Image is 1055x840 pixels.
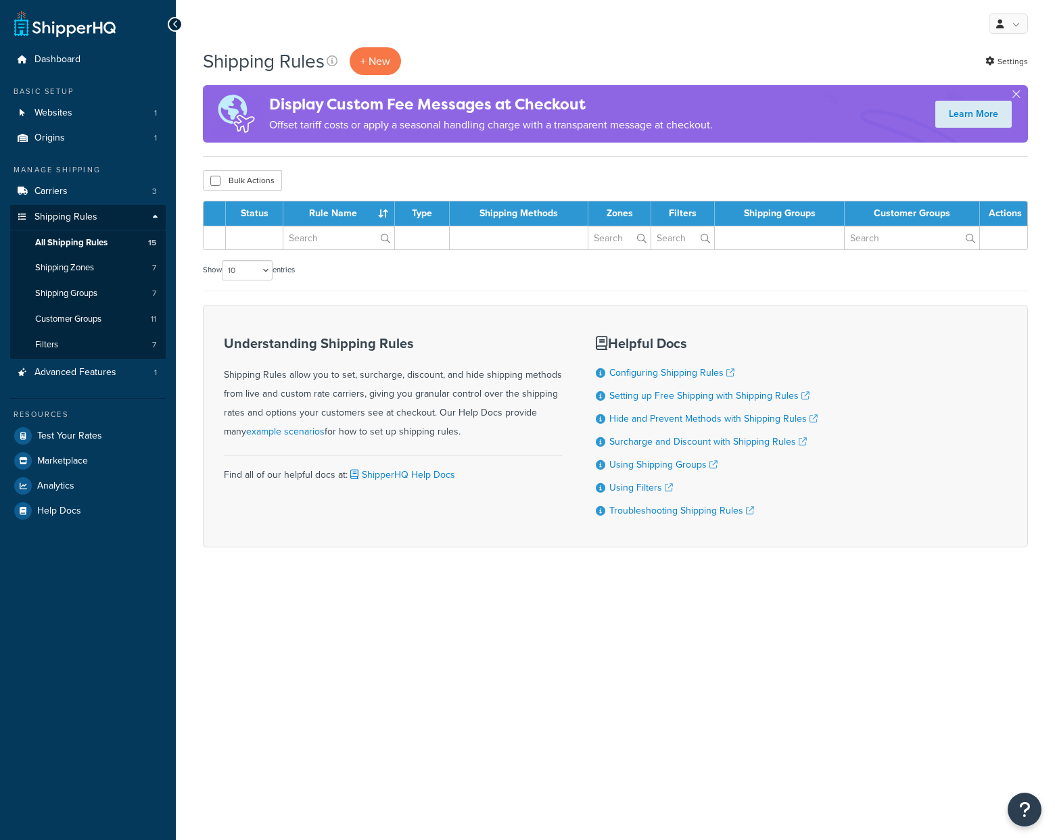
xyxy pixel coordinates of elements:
[10,164,166,176] div: Manage Shipping
[37,505,81,517] span: Help Docs
[224,455,562,485] div: Find all of our helpful docs at:
[609,389,810,403] a: Setting up Free Shipping with Shipping Rules
[34,54,80,66] span: Dashboard
[154,367,157,378] span: 1
[37,480,74,492] span: Analytics
[10,307,166,332] li: Customer Groups
[148,237,156,249] span: 15
[1008,793,1041,826] button: Open Resource Center
[152,339,156,351] span: 7
[222,260,273,280] select: Showentries
[10,307,166,332] a: Customer Groups 11
[10,126,166,151] li: Origins
[154,107,157,119] span: 1
[348,468,455,482] a: ShipperHQ Help Docs
[10,86,166,97] div: Basic Setup
[935,101,1012,128] a: Learn More
[154,132,157,144] span: 1
[10,409,166,420] div: Resources
[10,205,166,230] a: Shipping Rules
[35,339,58,351] span: Filters
[10,499,166,523] a: Help Docs
[10,205,166,359] li: Shipping Rules
[10,255,166,280] a: Shipping Zones 7
[203,85,269,143] img: duties-banner-06bc72dcb5fe05cb3f9472aba00be2ae8eb53ab6f0d8bb03d382ba314ac3c341.png
[651,226,714,249] input: Search
[450,201,588,226] th: Shipping Methods
[985,52,1028,71] a: Settings
[34,107,72,119] span: Websites
[226,201,283,226] th: Status
[34,367,116,378] span: Advanced Features
[35,288,97,299] span: Shipping Groups
[152,288,156,299] span: 7
[10,281,166,306] li: Shipping Groups
[151,314,156,325] span: 11
[980,201,1027,226] th: Actions
[10,101,166,126] li: Websites
[224,336,562,441] div: Shipping Rules allow you to set, surcharge, discount, and hide shipping methods from live and cus...
[34,132,65,144] span: Origins
[203,170,282,191] button: Bulk Actions
[10,101,166,126] a: Websites 1
[588,226,651,249] input: Search
[845,226,979,249] input: Search
[10,230,166,255] a: All Shipping Rules 15
[395,201,450,226] th: Type
[609,435,807,449] a: Surcharge and Discount with Shipping Rules
[609,480,673,495] a: Using Filters
[651,201,715,226] th: Filters
[845,201,980,226] th: Customer Groups
[10,230,166,255] li: All Shipping Rules
[37,430,102,442] span: Test Your Rates
[203,48,325,74] h1: Shipping Rules
[10,47,166,72] a: Dashboard
[10,332,166,357] a: Filters 7
[246,424,325,439] a: example scenarios
[10,360,166,385] a: Advanced Features 1
[588,201,651,226] th: Zones
[152,186,157,197] span: 3
[34,186,68,197] span: Carriers
[152,262,156,274] span: 7
[10,474,166,498] a: Analytics
[10,360,166,385] li: Advanced Features
[37,455,88,467] span: Marketplace
[269,116,713,134] p: Offset tariff costs or apply a seasonal handling charge with a transparent message at checkout.
[35,262,94,274] span: Shipping Zones
[609,503,754,518] a: Troubleshooting Shipping Rules
[10,126,166,151] a: Origins 1
[10,179,166,204] a: Carriers 3
[224,336,562,351] h3: Understanding Shipping Rules
[10,255,166,280] li: Shipping Zones
[35,314,101,325] span: Customer Groups
[609,458,718,472] a: Using Shipping Groups
[269,93,713,116] h4: Display Custom Fee Messages at Checkout
[596,336,818,351] h3: Helpful Docs
[10,332,166,357] li: Filters
[609,366,734,380] a: Configuring Shipping Rules
[10,449,166,473] a: Marketplace
[609,412,818,426] a: Hide and Prevent Methods with Shipping Rules
[350,47,401,75] p: + New
[10,424,166,448] a: Test Your Rates
[35,237,108,249] span: All Shipping Rules
[14,10,116,37] a: ShipperHQ Home
[283,226,394,249] input: Search
[10,179,166,204] li: Carriers
[715,201,845,226] th: Shipping Groups
[283,201,395,226] th: Rule Name
[203,260,295,280] label: Show entries
[10,281,166,306] a: Shipping Groups 7
[34,212,97,223] span: Shipping Rules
